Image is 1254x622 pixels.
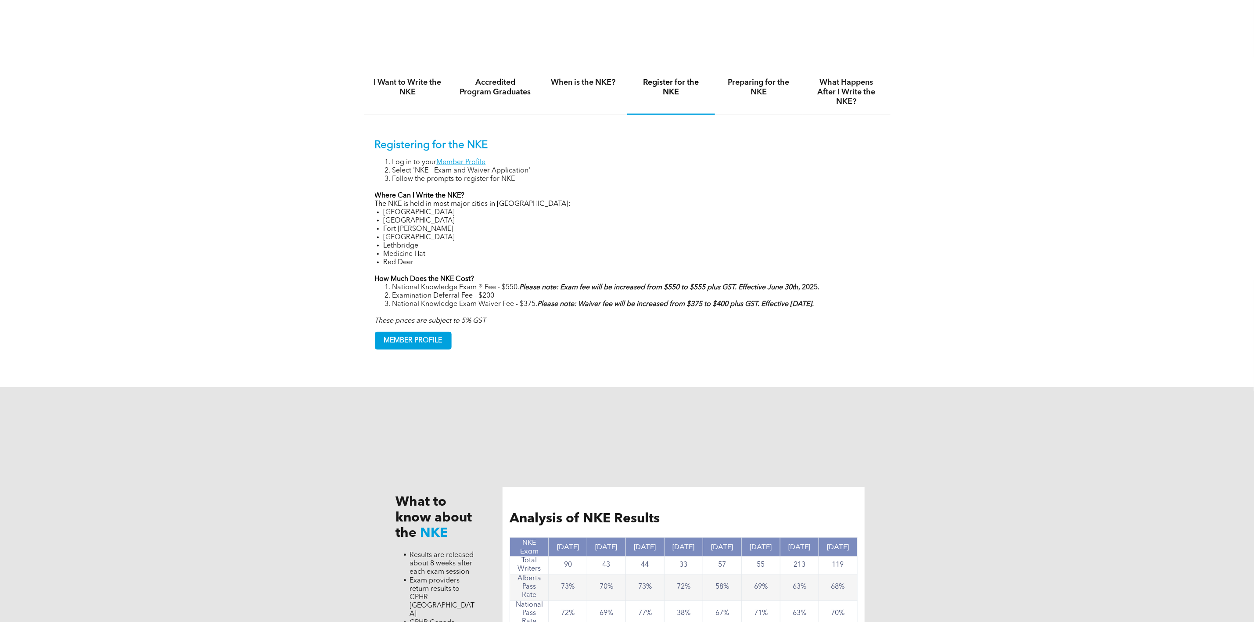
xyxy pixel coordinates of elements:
[375,200,880,209] p: The NKE is held in most major cities in [GEOGRAPHIC_DATA]:
[780,575,819,601] td: 63%
[384,234,880,242] li: [GEOGRAPHIC_DATA]
[626,538,665,557] th: [DATE]
[520,284,795,291] em: Please note: Exam fee will be increased from $550 to $555 plus GST. Effective June 30t
[384,242,880,250] li: Lethbridge
[510,512,660,525] span: Analysis of NKE Results
[510,557,549,575] td: Total Writers
[587,575,626,601] td: 70%
[392,292,880,300] li: Examination Deferral Fee - $200
[723,78,795,97] h4: Preparing for the NKE
[587,557,626,575] td: 43
[375,192,465,199] strong: Where Can I Write the NKE?
[410,578,475,618] span: Exam providers return results to CPHR [GEOGRAPHIC_DATA]
[538,301,814,308] strong: Please note: Waiver fee will be increased from $375 to $400 plus GST. Effective [DATE].
[392,175,880,183] li: Follow the prompts to register for NKE
[392,284,880,292] li: National Knowledge Exam ® Fee - $550.
[703,557,742,575] td: 57
[375,276,474,283] strong: How Much Does the NKE Cost?
[392,167,880,175] li: Select 'NKE - Exam and Waiver Application'
[384,250,880,259] li: Medicine Hat
[741,575,780,601] td: 69%
[437,159,486,166] a: Member Profile
[384,225,880,234] li: Fort [PERSON_NAME]
[741,557,780,575] td: 55
[626,575,665,601] td: 73%
[384,259,880,267] li: Red Deer
[375,332,452,350] a: MEMBER PROFILE
[396,496,472,540] span: What to know about the
[549,557,587,575] td: 90
[510,575,549,601] td: Alberta Pass Rate
[549,575,587,601] td: 73%
[587,538,626,557] th: [DATE]
[811,78,883,107] h4: What Happens After I Write the NKE?
[460,78,532,97] h4: Accredited Program Graduates
[375,317,486,324] em: These prices are subject to 5% GST
[549,538,587,557] th: [DATE]
[819,557,857,575] td: 119
[703,538,742,557] th: [DATE]
[703,575,742,601] td: 58%
[410,552,474,576] span: Results are released about 8 weeks after each exam session
[420,527,448,540] span: NKE
[375,332,451,349] span: MEMBER PROFILE
[372,78,444,97] h4: I Want to Write the NKE
[392,158,880,167] li: Log in to your
[665,538,703,557] th: [DATE]
[741,538,780,557] th: [DATE]
[819,575,857,601] td: 68%
[819,538,857,557] th: [DATE]
[665,557,703,575] td: 33
[780,557,819,575] td: 213
[665,575,703,601] td: 72%
[626,557,665,575] td: 44
[510,538,549,557] th: NKE Exam
[375,139,880,152] p: Registering for the NKE
[520,284,820,291] strong: h, 2025.
[392,300,880,309] li: National Knowledge Exam Waiver Fee - $375.
[547,78,619,87] h4: When is the NKE?
[384,217,880,225] li: [GEOGRAPHIC_DATA]
[635,78,707,97] h4: Register for the NKE
[384,209,880,217] li: [GEOGRAPHIC_DATA]
[780,538,819,557] th: [DATE]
